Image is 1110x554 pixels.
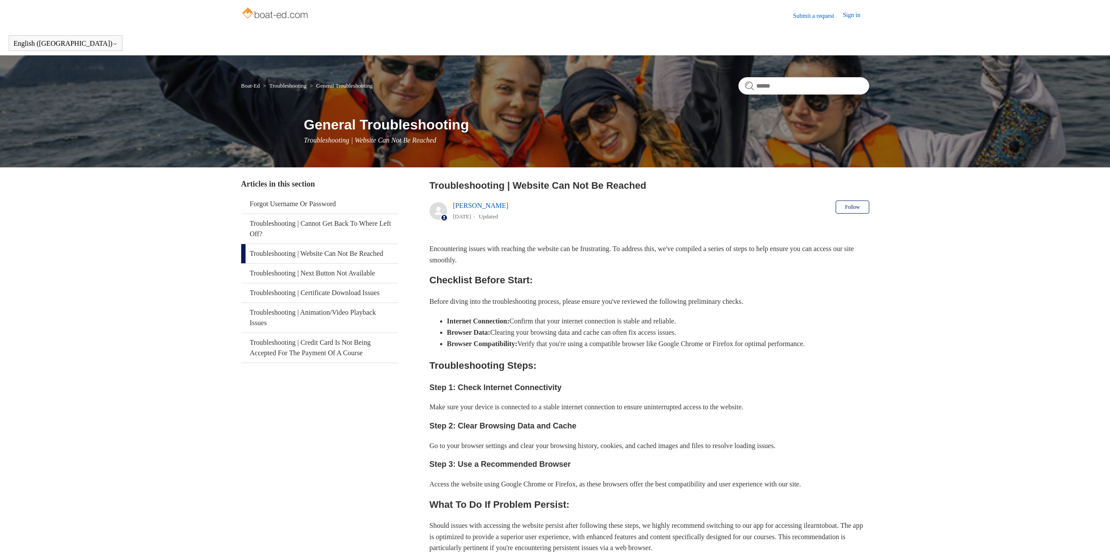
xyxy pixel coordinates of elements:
[453,213,471,220] time: 03/15/2024, 12:11
[241,333,398,363] a: Troubleshooting | Credit Card Is Not Being Accepted For The Payment Of A Course
[304,136,437,144] span: Troubleshooting | Website Can Not Be Reached
[308,82,372,89] li: General Troubleshooting
[447,329,490,336] strong: Browser Data:
[430,497,869,512] h2: What To Do If Problem Persist:
[241,214,398,244] a: Troubleshooting | Cannot Get Back To Where Left Off?
[241,180,315,188] span: Articles in this section
[836,201,869,214] button: Follow Article
[479,213,498,220] li: Updated
[241,82,262,89] li: Boat-Ed
[304,114,869,135] h1: General Troubleshooting
[269,82,306,89] a: Troubleshooting
[447,317,510,325] strong: Internet Connection:
[430,381,869,394] h3: Step 1: Check Internet Connectivity
[447,338,869,350] li: Verify that you're using a compatible browser like Google Chrome or Firefox for optimal performance.
[843,10,869,21] a: Sign in
[430,358,869,373] h2: Troubleshooting Steps:
[430,178,869,193] h2: Troubleshooting | Website Can Not Be Reached
[241,283,398,302] a: Troubleshooting | Certificate Download Issues
[241,5,311,23] img: Boat-Ed Help Center home page
[430,420,869,432] h3: Step 2: Clear Browsing Data and Cache
[430,479,869,490] p: Access the website using Google Chrome or Firefox, as these browsers offer the best compatibility...
[447,340,518,347] strong: Browser Compatibility:
[430,440,869,452] p: Go to your browser settings and clear your browsing history, cookies, and cached images and files...
[14,40,118,48] button: English ([GEOGRAPHIC_DATA])
[241,264,398,283] a: Troubleshooting | Next Button Not Available
[261,82,308,89] li: Troubleshooting
[241,244,398,263] a: Troubleshooting | Website Can Not Be Reached
[738,77,869,95] input: Search
[430,243,869,265] p: Encountering issues with reaching the website can be frustrating. To address this, we've compiled...
[316,82,373,89] a: General Troubleshooting
[430,520,869,554] p: Should issues with accessing the website persist after following these steps, we highly recommend...
[793,11,843,20] a: Submit a request
[430,458,869,471] h3: Step 3: Use a Recommended Browser
[430,296,869,307] p: Before diving into the troubleshooting process, please ensure you've reviewed the following preli...
[447,327,869,338] li: Clearing your browsing data and cache can often fix access issues.
[453,202,509,209] a: [PERSON_NAME]
[241,303,398,333] a: Troubleshooting | Animation/Video Playback Issues
[241,194,398,214] a: Forgot Username Or Password
[1081,525,1103,547] div: Live chat
[241,82,260,89] a: Boat-Ed
[430,272,869,288] h2: Checklist Before Start:
[447,316,869,327] li: Confirm that your internet connection is stable and reliable.
[430,401,869,413] p: Make sure your device is connected to a stable internet connection to ensure uninterrupted access...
